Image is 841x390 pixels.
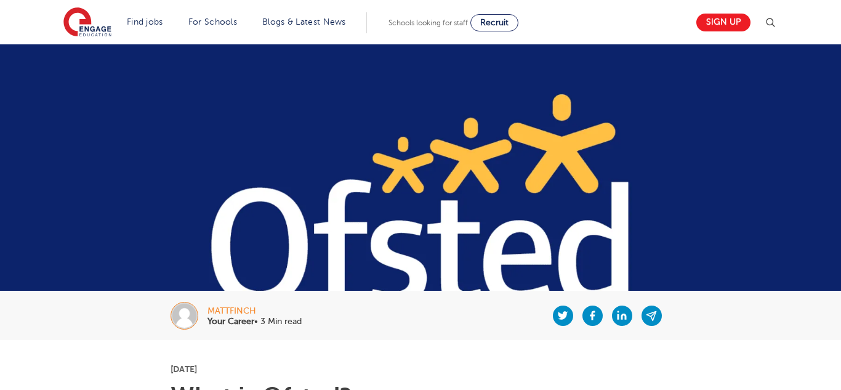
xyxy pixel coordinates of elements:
[63,7,111,38] img: Engage Education
[188,17,237,26] a: For Schools
[262,17,346,26] a: Blogs & Latest News
[388,18,468,27] span: Schools looking for staff
[207,317,254,326] b: Your Career
[127,17,163,26] a: Find jobs
[696,14,750,31] a: Sign up
[480,18,509,27] span: Recruit
[207,317,302,326] p: • 3 Min read
[207,307,302,315] div: mattfinch
[470,14,518,31] a: Recruit
[171,365,671,373] p: [DATE]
